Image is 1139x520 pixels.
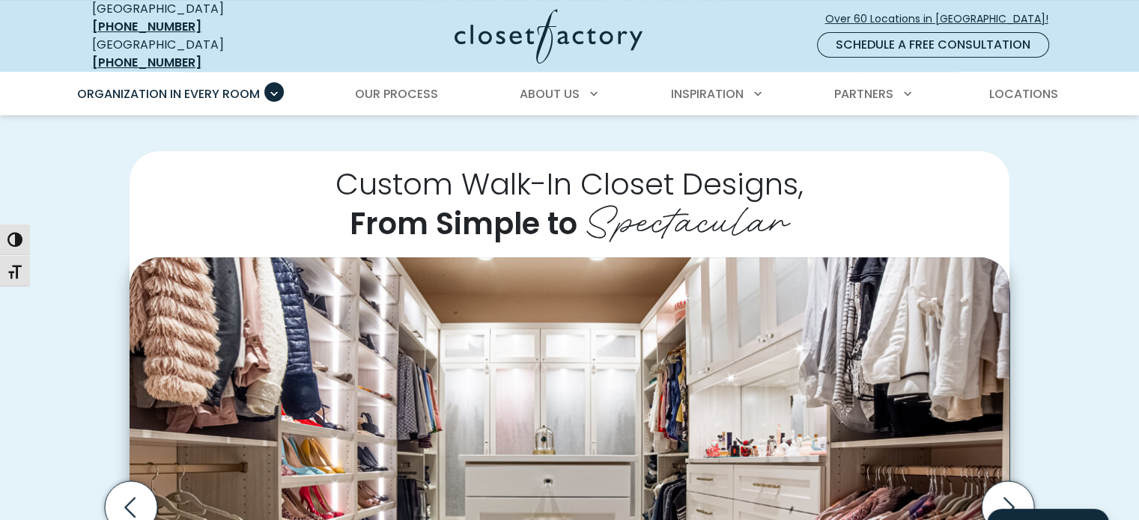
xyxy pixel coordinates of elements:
nav: Primary Menu [67,73,1073,115]
span: About Us [520,85,580,103]
span: Locations [988,85,1057,103]
img: Closet Factory Logo [455,9,643,64]
span: Organization in Every Room [77,85,260,103]
a: [PHONE_NUMBER] [92,18,201,35]
a: Schedule a Free Consultation [817,32,1049,58]
span: Custom Walk-In Closet Designs, [335,163,804,205]
a: Over 60 Locations in [GEOGRAPHIC_DATA]! [824,6,1061,32]
span: Spectacular [585,187,789,247]
span: From Simple to [350,203,577,245]
span: Inspiration [671,85,744,103]
span: Over 60 Locations in [GEOGRAPHIC_DATA]! [825,11,1060,27]
a: [PHONE_NUMBER] [92,54,201,71]
div: [GEOGRAPHIC_DATA] [92,36,309,72]
span: Partners [834,85,893,103]
span: Our Process [355,85,438,103]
